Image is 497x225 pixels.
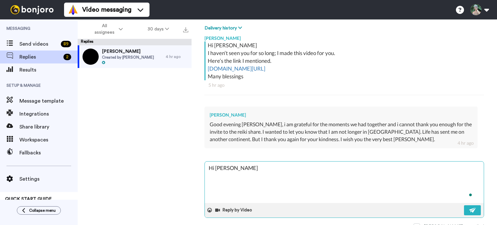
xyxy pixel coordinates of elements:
[8,5,56,14] img: bj-logo-header-white.svg
[166,54,188,59] div: 4 hr ago
[215,205,254,215] button: Reply by Video
[19,175,78,183] span: Settings
[102,48,154,55] span: [PERSON_NAME]
[68,5,78,15] img: vm-color.svg
[17,206,61,215] button: Collapse menu
[183,27,188,32] img: export.svg
[61,41,71,47] div: 89
[210,112,472,118] div: [PERSON_NAME]
[83,49,99,65] img: cf6aa234-e3a1-4521-b7f9-a65765ef5051-thumb.jpg
[19,97,78,105] span: Message template
[91,23,117,36] span: All assignees
[78,39,192,45] div: Replies
[135,23,182,35] button: 30 days
[82,5,131,14] span: Video messaging
[19,53,61,61] span: Replies
[469,208,476,213] img: send-white.svg
[210,121,472,143] div: Good evening [PERSON_NAME], i am grateful for the moments we had together and i cannot thank you ...
[204,32,484,41] div: [PERSON_NAME]
[208,41,482,80] div: Hi [PERSON_NAME] I haven’t seen you for so long; I made this video for you. Here’s the link I men...
[204,25,244,32] button: Delivery history
[208,65,265,72] a: [DOMAIN_NAME][URL]
[19,66,78,74] span: Results
[19,40,58,48] span: Send videos
[19,110,78,118] span: Integrations
[5,197,52,201] span: QUICK START GUIDE
[19,136,78,144] span: Workspaces
[208,82,480,88] div: 5 hr ago
[458,140,474,146] div: 4 hr ago
[63,54,71,60] div: 2
[19,123,78,131] span: Share library
[79,20,135,38] button: All assignees
[29,208,56,213] span: Collapse menu
[181,24,190,34] button: Export all results that match these filters now.
[19,149,78,157] span: Fallbacks
[102,55,154,60] span: Created by [PERSON_NAME]
[205,162,484,203] textarea: To enrich screen reader interactions, please activate Accessibility in Grammarly extension settings
[78,45,192,68] a: [PERSON_NAME]Created by [PERSON_NAME]4 hr ago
